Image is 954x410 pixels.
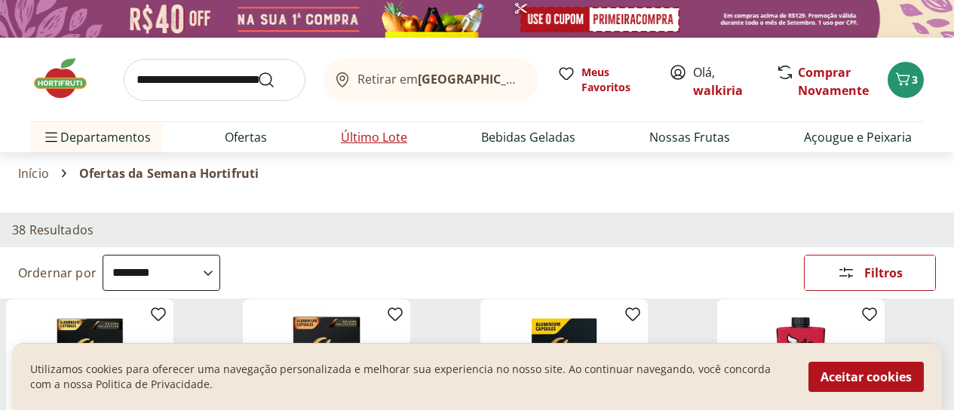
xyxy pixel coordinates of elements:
[912,72,918,87] span: 3
[124,59,305,101] input: search
[42,119,151,155] span: Departamentos
[324,59,539,101] button: Retirar em[GEOGRAPHIC_DATA]/[GEOGRAPHIC_DATA]
[30,56,106,101] img: Hortifruti
[581,65,651,95] span: Meus Favoritos
[649,128,730,146] a: Nossas Frutas
[357,72,524,86] span: Retirar em
[557,65,651,95] a: Meus Favoritos
[693,82,743,99] a: walkiria
[341,128,407,146] a: Último Lote
[481,128,575,146] a: Bebidas Geladas
[864,267,903,279] span: Filtros
[225,128,267,146] a: Ofertas
[888,62,924,98] button: Carrinho
[808,362,924,392] button: Aceitar cookies
[837,264,855,282] svg: Abrir Filtros
[79,167,259,180] span: Ofertas da Semana Hortifruti
[257,71,293,89] button: Submit Search
[804,255,936,291] button: Filtros
[798,64,869,99] a: Comprar Novamente
[418,71,672,87] b: [GEOGRAPHIC_DATA]/[GEOGRAPHIC_DATA]
[18,167,49,180] a: Início
[804,128,912,146] a: Açougue e Peixaria
[12,222,94,238] h2: 38 Resultados
[18,265,97,281] label: Ordernar por
[693,63,760,99] span: Olá,
[42,119,60,155] button: Menu
[30,362,790,392] p: Utilizamos cookies para oferecer uma navegação personalizada e melhorar sua experiencia no nosso ...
